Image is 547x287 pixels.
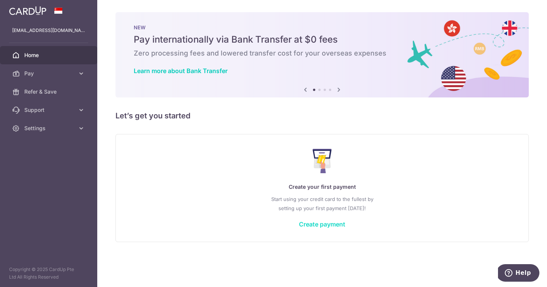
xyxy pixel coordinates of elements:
[9,6,46,15] img: CardUp
[115,110,529,122] h5: Let’s get you started
[12,27,85,34] p: [EMAIL_ADDRESS][DOMAIN_NAME]
[498,264,539,283] iframe: Opens a widget where you can find more information
[131,195,513,213] p: Start using your credit card to the fullest by setting up your first payment [DATE]!
[134,49,511,58] h6: Zero processing fees and lowered transfer cost for your overseas expenses
[24,51,74,59] span: Home
[299,220,345,228] a: Create payment
[24,88,74,96] span: Refer & Save
[115,12,529,97] img: Bank transfer banner
[313,149,332,173] img: Make Payment
[134,67,228,75] a: Learn more about Bank Transfer
[134,24,511,30] p: NEW
[24,70,74,77] span: Pay
[131,182,513,191] p: Create your first payment
[134,33,511,46] h5: Pay internationally via Bank Transfer at $0 fees
[24,106,74,114] span: Support
[24,124,74,132] span: Settings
